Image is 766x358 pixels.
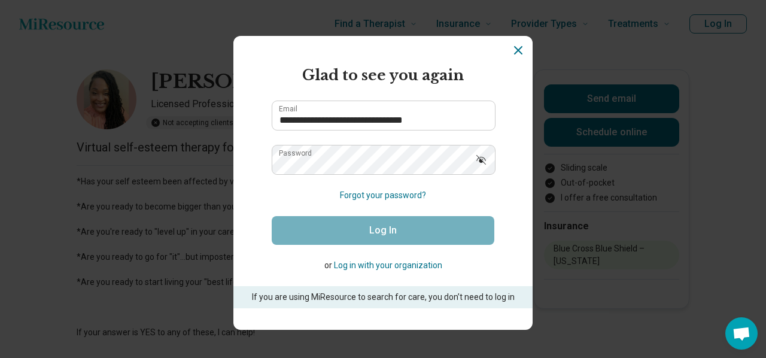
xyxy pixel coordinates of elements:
[272,65,494,86] h2: Glad to see you again
[340,189,426,202] button: Forgot your password?
[334,259,442,272] button: Log in with your organization
[272,259,494,272] p: or
[468,145,494,174] button: Show password
[272,216,494,245] button: Log In
[250,291,516,304] p: If you are using MiResource to search for care, you don’t need to log in
[233,36,533,330] section: Login Dialog
[279,105,297,113] label: Email
[511,43,525,57] button: Dismiss
[279,150,312,157] label: Password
